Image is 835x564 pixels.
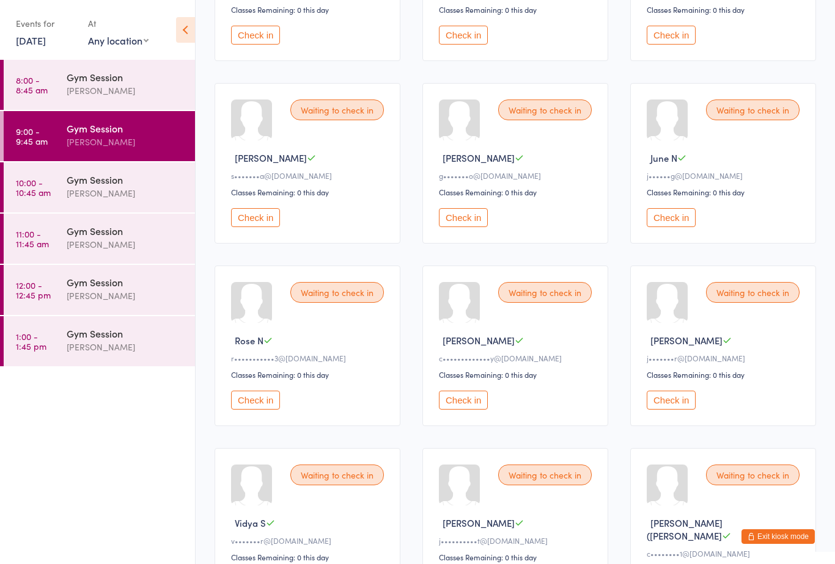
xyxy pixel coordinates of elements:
[439,391,488,410] button: Check in
[647,26,696,45] button: Check in
[235,151,307,164] span: [PERSON_NAME]
[647,170,803,181] div: j••••••g@[DOMAIN_NAME]
[67,121,185,135] div: Gym Session
[16,13,76,34] div: Events for
[231,369,388,380] div: Classes Remaining: 0 this day
[290,99,384,120] div: Waiting to check in
[16,280,51,300] time: 12:00 - 12:45 pm
[290,465,384,485] div: Waiting to check in
[67,173,185,186] div: Gym Session
[88,34,149,47] div: Any location
[67,327,185,340] div: Gym Session
[231,391,280,410] button: Check in
[498,465,592,485] div: Waiting to check in
[439,208,488,227] button: Check in
[439,187,595,197] div: Classes Remaining: 0 this day
[67,186,185,200] div: [PERSON_NAME]
[231,535,388,546] div: v•••••••r@[DOMAIN_NAME]
[16,75,48,95] time: 8:00 - 8:45 am
[443,516,515,529] span: [PERSON_NAME]
[647,391,696,410] button: Check in
[647,4,803,15] div: Classes Remaining: 0 this day
[647,548,803,559] div: c••••••••1@[DOMAIN_NAME]
[231,208,280,227] button: Check in
[650,334,723,347] span: [PERSON_NAME]
[647,353,803,363] div: j•••••••r@[DOMAIN_NAME]
[650,151,677,164] span: June N
[439,170,595,181] div: g•••••••o@[DOMAIN_NAME]
[647,369,803,380] div: Classes Remaining: 0 this day
[67,70,185,84] div: Gym Session
[235,334,263,347] span: Rose N
[439,369,595,380] div: Classes Remaining: 0 this day
[67,224,185,237] div: Gym Session
[439,26,488,45] button: Check in
[741,529,815,544] button: Exit kiosk mode
[231,26,280,45] button: Check in
[439,353,595,363] div: c•••••••••••••y@[DOMAIN_NAME]
[498,99,592,120] div: Waiting to check in
[235,516,266,529] span: Vidya S
[706,99,800,120] div: Waiting to check in
[706,465,800,485] div: Waiting to check in
[439,4,595,15] div: Classes Remaining: 0 this day
[231,4,388,15] div: Classes Remaining: 0 this day
[439,552,595,562] div: Classes Remaining: 0 this day
[16,126,48,146] time: 9:00 - 9:45 am
[706,282,800,303] div: Waiting to check in
[16,331,46,351] time: 1:00 - 1:45 pm
[4,265,195,315] a: 12:00 -12:45 pmGym Session[PERSON_NAME]
[67,289,185,303] div: [PERSON_NAME]
[4,60,195,110] a: 8:00 -8:45 amGym Session[PERSON_NAME]
[231,353,388,363] div: r•••••••••••3@[DOMAIN_NAME]
[231,187,388,197] div: Classes Remaining: 0 this day
[67,237,185,251] div: [PERSON_NAME]
[231,170,388,181] div: s•••••••a@[DOMAIN_NAME]
[290,282,384,303] div: Waiting to check in
[231,552,388,562] div: Classes Remaining: 0 this day
[443,334,515,347] span: [PERSON_NAME]
[16,34,46,47] a: [DATE]
[439,535,595,546] div: j••••••••••t@[DOMAIN_NAME]
[67,340,185,354] div: [PERSON_NAME]
[647,208,696,227] button: Check in
[16,178,51,197] time: 10:00 - 10:45 am
[67,275,185,289] div: Gym Session
[443,151,515,164] span: [PERSON_NAME]
[16,229,49,248] time: 11:00 - 11:45 am
[88,13,149,34] div: At
[4,162,195,212] a: 10:00 -10:45 amGym Session[PERSON_NAME]
[4,316,195,366] a: 1:00 -1:45 pmGym Session[PERSON_NAME]
[67,84,185,98] div: [PERSON_NAME]
[647,516,723,542] span: [PERSON_NAME] ([PERSON_NAME]
[498,282,592,303] div: Waiting to check in
[4,111,195,161] a: 9:00 -9:45 amGym Session[PERSON_NAME]
[67,135,185,149] div: [PERSON_NAME]
[4,214,195,264] a: 11:00 -11:45 amGym Session[PERSON_NAME]
[647,187,803,197] div: Classes Remaining: 0 this day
